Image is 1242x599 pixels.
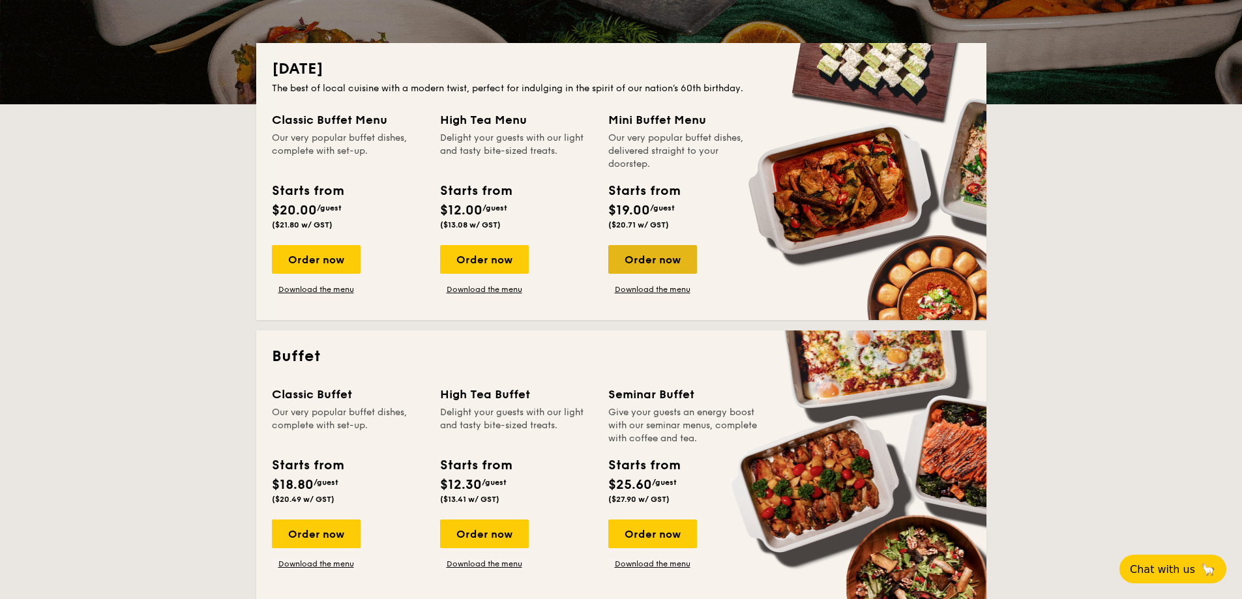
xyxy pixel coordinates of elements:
[608,406,761,445] div: Give your guests an energy boost with our seminar menus, complete with coffee and tea.
[608,111,761,129] div: Mini Buffet Menu
[608,456,679,475] div: Starts from
[440,495,499,504] span: ($13.41 w/ GST)
[440,406,593,445] div: Delight your guests with our light and tasty bite-sized treats.
[608,519,697,548] div: Order now
[272,82,971,95] div: The best of local cuisine with a modern twist, perfect for indulging in the spirit of our nation’...
[482,478,507,487] span: /guest
[317,203,342,212] span: /guest
[608,203,650,218] span: $19.00
[608,181,679,201] div: Starts from
[440,220,501,229] span: ($13.08 w/ GST)
[272,245,361,274] div: Order now
[608,385,761,403] div: Seminar Buffet
[608,132,761,171] div: Our very popular buffet dishes, delivered straight to your doorstep.
[608,477,652,493] span: $25.60
[440,456,511,475] div: Starts from
[1119,555,1226,583] button: Chat with us🦙
[272,346,971,367] h2: Buffet
[272,406,424,445] div: Our very popular buffet dishes, complete with set-up.
[608,495,670,504] span: ($27.90 w/ GST)
[440,559,529,569] a: Download the menu
[608,559,697,569] a: Download the menu
[1130,563,1195,576] span: Chat with us
[440,181,511,201] div: Starts from
[482,203,507,212] span: /guest
[608,220,669,229] span: ($20.71 w/ GST)
[314,478,338,487] span: /guest
[440,245,529,274] div: Order now
[272,181,343,201] div: Starts from
[440,203,482,218] span: $12.00
[440,385,593,403] div: High Tea Buffet
[272,220,333,229] span: ($21.80 w/ GST)
[272,59,971,80] h2: [DATE]
[272,284,361,295] a: Download the menu
[272,495,334,504] span: ($20.49 w/ GST)
[1200,562,1216,577] span: 🦙
[272,477,314,493] span: $18.80
[652,478,677,487] span: /guest
[272,519,361,548] div: Order now
[440,284,529,295] a: Download the menu
[272,203,317,218] span: $20.00
[608,245,697,274] div: Order now
[272,456,343,475] div: Starts from
[440,519,529,548] div: Order now
[608,284,697,295] a: Download the menu
[440,132,593,171] div: Delight your guests with our light and tasty bite-sized treats.
[272,559,361,569] a: Download the menu
[650,203,675,212] span: /guest
[272,111,424,129] div: Classic Buffet Menu
[272,385,424,403] div: Classic Buffet
[440,111,593,129] div: High Tea Menu
[272,132,424,171] div: Our very popular buffet dishes, complete with set-up.
[440,477,482,493] span: $12.30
